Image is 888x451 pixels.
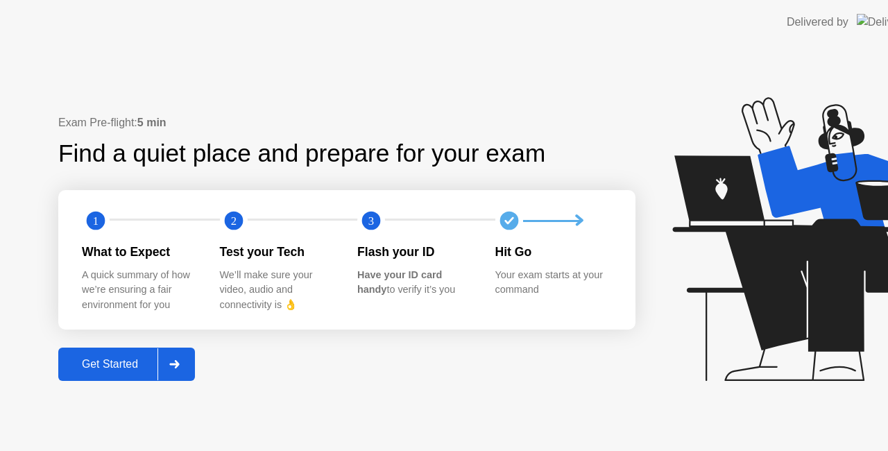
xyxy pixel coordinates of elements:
[82,268,198,313] div: A quick summary of how we’re ensuring a fair environment for you
[357,269,442,296] b: Have your ID card handy
[230,214,236,228] text: 2
[220,268,336,313] div: We’ll make sure your video, audio and connectivity is 👌
[368,214,374,228] text: 3
[82,243,198,261] div: What to Expect
[58,135,547,172] div: Find a quiet place and prepare for your exam
[220,243,336,261] div: Test your Tech
[62,358,157,371] div: Get Started
[495,268,611,298] div: Your exam starts at your command
[137,117,166,128] b: 5 min
[495,243,611,261] div: Hit Go
[58,348,195,381] button: Get Started
[787,14,848,31] div: Delivered by
[58,114,635,131] div: Exam Pre-flight:
[357,243,473,261] div: Flash your ID
[357,268,473,298] div: to verify it’s you
[93,214,99,228] text: 1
